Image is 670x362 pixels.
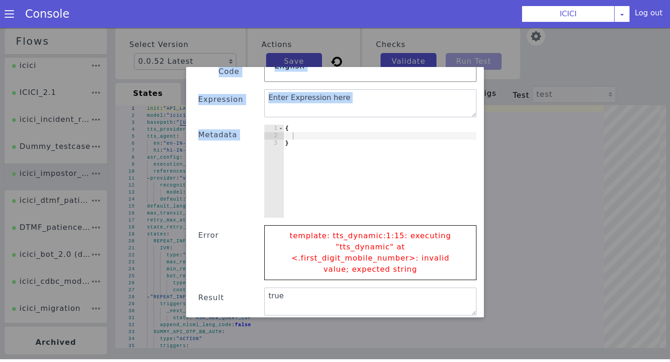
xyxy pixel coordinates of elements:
div: Log out [635,7,663,22]
p: template: tts_dynamic:1:15: executing "tts_dynamic" at <.first_digit_mobile_number>: invalid valu... [274,201,467,255]
label: Result [198,267,224,286]
div: 3 [264,114,284,122]
button: ICICI [522,6,615,22]
div: 1 [264,100,284,107]
label: Expression [198,69,243,87]
div: Metadata [194,100,264,193]
label: Error [198,205,219,250]
textarea: {{listContains .first_digit_mobile_number .mobile_number_identifier}} (strEquals .first_digit_mob... [264,262,476,290]
a: Console [14,7,80,20]
div: 2 [264,107,284,114]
